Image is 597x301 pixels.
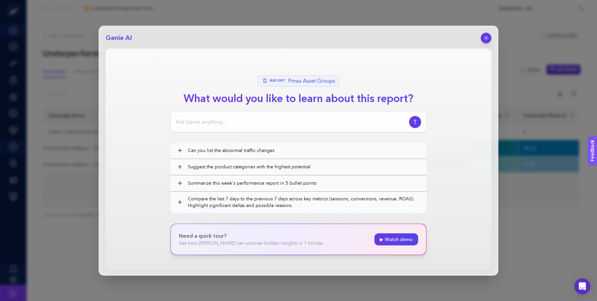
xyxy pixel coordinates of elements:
[270,78,286,83] span: Report
[177,163,183,171] span: +
[179,240,324,247] p: See how [PERSON_NAME] can uncover hidden insights in 1 minute.
[374,233,418,245] a: ▶ Watch demo
[171,143,426,159] button: +Can you list the abnormal traffic changes
[179,232,324,240] p: Need a quick tour?
[106,33,132,43] h2: Genie AI
[188,147,420,154] span: Can you list the abnormal traffic changes
[171,175,426,191] button: +Summarize this week's performance report in 5 bullet points
[177,147,183,155] span: +
[574,278,590,294] div: Open Intercom Messenger
[188,196,420,209] span: Compare the last 7 days to the previous 7 days across key metrics (sessions, conversions, revenue...
[188,164,420,170] span: Suggest the product categories with the highest potential
[4,2,25,7] span: Feedback
[171,192,426,213] button: +Compare the last 7 days to the previous 7 days across key metrics (sessions, conversions, revenu...
[188,180,420,187] span: Summarize this week's performance report in 5 bullet points
[177,198,183,206] span: +
[177,179,183,187] span: +
[288,77,335,85] span: Pmax Asset Groups
[178,91,419,107] h1: What would you like to learn about this report?
[176,118,406,126] input: Ask Genie anything...
[171,159,426,175] button: +Suggest the product categories with the highest potential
